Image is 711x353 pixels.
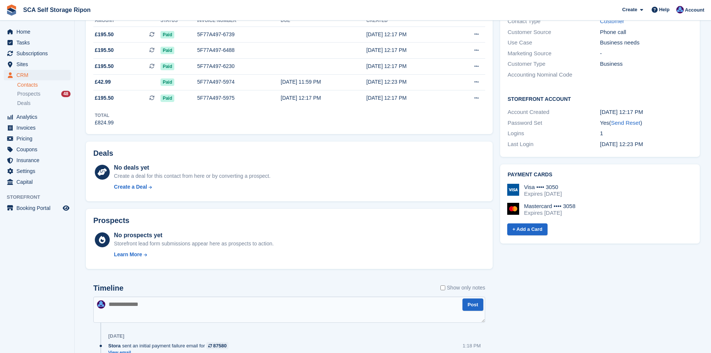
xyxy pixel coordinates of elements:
[160,78,174,86] span: Paid
[160,31,174,38] span: Paid
[4,155,71,165] a: menu
[17,99,71,107] a: Deals
[367,46,452,54] div: [DATE] 12:17 PM
[600,60,692,68] div: Business
[622,6,637,13] span: Create
[440,284,485,292] label: Show only notes
[197,94,281,102] div: 5F77A497-5975
[114,183,270,191] a: Create a Deal
[160,15,197,27] th: Status
[440,284,445,292] input: Show only notes
[206,342,228,349] a: 87580
[508,60,600,68] div: Customer Type
[6,4,17,16] img: stora-icon-8386f47178a22dfd0bd8f6a31ec36ba5ce8667c1dd55bd0f319d3a0aa187defe.svg
[609,120,642,126] span: ( )
[114,183,147,191] div: Create a Deal
[507,223,548,236] a: + Add a Card
[108,342,121,349] span: Stora
[281,78,366,86] div: [DATE] 11:59 PM
[367,78,452,86] div: [DATE] 12:23 PM
[93,149,113,158] h2: Deals
[16,112,61,122] span: Analytics
[524,203,576,210] div: Mastercard •••• 3058
[4,177,71,187] a: menu
[367,62,452,70] div: [DATE] 12:17 PM
[4,37,71,48] a: menu
[281,15,366,27] th: Due
[95,31,114,38] span: £195.50
[4,48,71,59] a: menu
[95,112,114,119] div: Total
[160,95,174,102] span: Paid
[600,129,692,138] div: 1
[114,172,270,180] div: Create a deal for this contact from here or by converting a prospect.
[367,94,452,102] div: [DATE] 12:17 PM
[16,133,61,144] span: Pricing
[600,18,624,24] a: Customer
[507,184,519,196] img: Visa Logo
[93,15,160,27] th: Amount
[16,70,61,80] span: CRM
[600,49,692,58] div: -
[462,298,483,311] button: Post
[16,155,61,165] span: Insurance
[197,46,281,54] div: 5F77A497-6488
[93,284,124,292] h2: Timeline
[4,70,71,80] a: menu
[93,216,130,225] h2: Prospects
[508,119,600,127] div: Password Set
[600,141,643,147] time: 2025-05-26 11:23:06 UTC
[197,15,281,27] th: Invoice number
[17,81,71,89] a: Contacts
[4,27,71,37] a: menu
[508,28,600,37] div: Customer Source
[508,172,692,178] h2: Payment cards
[508,71,600,79] div: Accounting Nominal Code
[17,90,40,97] span: Prospects
[16,177,61,187] span: Capital
[114,231,274,240] div: No prospects yet
[114,251,142,258] div: Learn More
[17,100,31,107] span: Deals
[600,38,692,47] div: Business needs
[16,37,61,48] span: Tasks
[17,90,71,98] a: Prospects 48
[213,342,227,349] div: 87580
[508,95,692,102] h2: Storefront Account
[62,204,71,213] a: Preview store
[97,300,105,309] img: Sarah Race
[197,78,281,86] div: 5F77A497-5974
[524,210,576,216] div: Expires [DATE]
[4,144,71,155] a: menu
[600,119,692,127] div: Yes
[4,203,71,213] a: menu
[160,63,174,70] span: Paid
[600,28,692,37] div: Phone call
[16,59,61,69] span: Sites
[463,342,481,349] div: 1:18 PM
[108,342,232,349] div: sent an initial payment failure email for
[508,129,600,138] div: Logins
[95,46,114,54] span: £195.50
[7,193,74,201] span: Storefront
[611,120,640,126] a: Send Reset
[659,6,670,13] span: Help
[16,48,61,59] span: Subscriptions
[4,112,71,122] a: menu
[4,123,71,133] a: menu
[676,6,684,13] img: Sarah Race
[508,38,600,47] div: Use Case
[508,17,600,26] div: Contact Type
[108,333,124,339] div: [DATE]
[20,4,94,16] a: SCA Self Storage Ripon
[95,119,114,127] div: £824.99
[4,59,71,69] a: menu
[4,133,71,144] a: menu
[508,108,600,117] div: Account Created
[95,78,111,86] span: £42.99
[367,15,452,27] th: Created
[197,62,281,70] div: 5F77A497-6230
[507,203,519,215] img: Mastercard Logo
[114,251,274,258] a: Learn More
[685,6,704,14] span: Account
